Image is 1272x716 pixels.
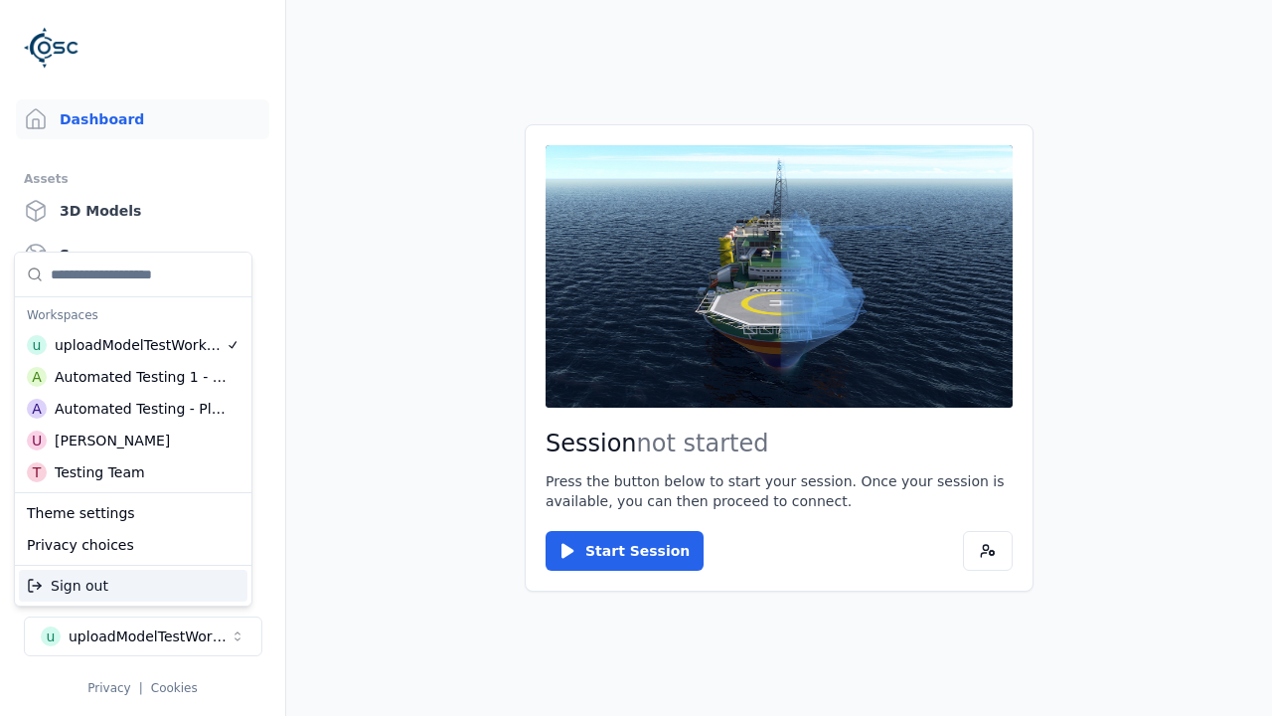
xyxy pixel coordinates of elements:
div: Suggestions [15,566,251,606]
div: Sign out [19,570,247,602]
div: u [27,335,47,355]
div: Privacy choices [19,529,247,561]
div: T [27,462,47,482]
div: Suggestions [15,493,251,565]
div: Testing Team [55,462,145,482]
div: Automated Testing - Playwright [55,399,227,419]
div: A [27,367,47,387]
div: Suggestions [15,253,251,492]
div: U [27,431,47,450]
div: Workspaces [19,301,247,329]
div: Automated Testing 1 - Playwright [55,367,228,387]
div: A [27,399,47,419]
div: uploadModelTestWorkspace [55,335,226,355]
div: [PERSON_NAME] [55,431,170,450]
div: Theme settings [19,497,247,529]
